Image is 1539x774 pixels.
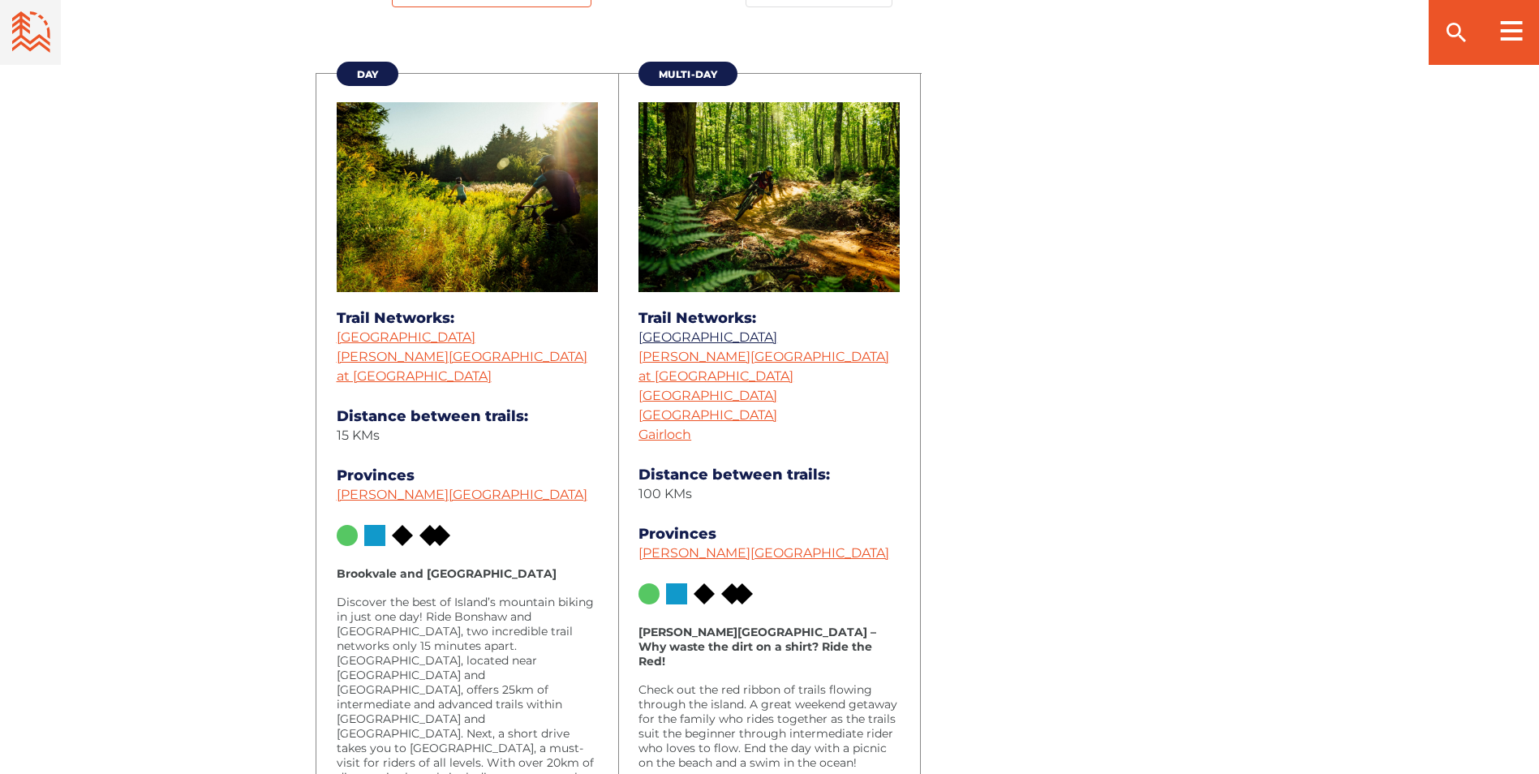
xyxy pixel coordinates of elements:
[364,525,385,546] img: Green Circle
[392,525,413,546] img: Green Circle
[638,427,691,442] a: Gairloch
[638,465,900,484] dt: Distance between trails:
[337,308,598,328] dt: Trail Networks:
[337,349,587,384] a: [PERSON_NAME][GEOGRAPHIC_DATA] at [GEOGRAPHIC_DATA]
[638,407,777,423] a: [GEOGRAPHIC_DATA]
[638,682,900,770] p: Check out the red ribbon of trails flowing through the island. A great weekend getaway for the fa...
[638,349,889,384] a: [PERSON_NAME][GEOGRAPHIC_DATA] at [GEOGRAPHIC_DATA]
[666,583,687,604] img: Green Circle
[337,466,598,485] dt: Provinces
[638,308,900,328] dt: Trail Networks:
[638,524,900,544] dt: Provinces
[337,426,598,445] dd: 15 KMs
[659,68,717,80] span: Multi-Day
[337,566,557,581] strong: Brookvale and [GEOGRAPHIC_DATA]
[638,484,900,504] dd: 100 KMs
[337,329,475,345] a: [GEOGRAPHIC_DATA]
[638,625,876,669] strong: [PERSON_NAME][GEOGRAPHIC_DATA] – Why waste the dirt on a shirt? Ride the Red!
[337,406,598,426] dt: Distance between trails:
[721,583,752,604] img: Green Circle
[1443,19,1469,45] ion-icon: search
[638,329,777,345] a: [GEOGRAPHIC_DATA]
[638,583,660,604] img: Green Circle
[638,388,777,403] a: [GEOGRAPHIC_DATA]
[337,487,587,502] a: [PERSON_NAME][GEOGRAPHIC_DATA]
[419,525,450,546] img: Green Circle
[357,68,379,80] span: Day
[337,525,358,546] img: Green Circle
[638,545,889,561] a: [PERSON_NAME][GEOGRAPHIC_DATA]
[694,583,715,604] img: Green Circle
